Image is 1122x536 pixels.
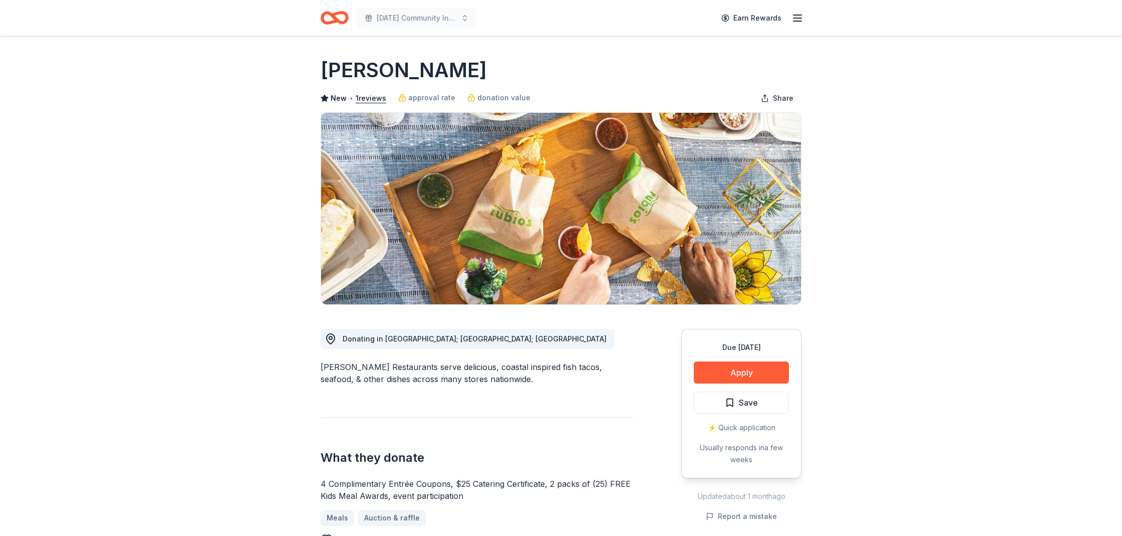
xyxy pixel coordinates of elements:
span: donation value [477,92,530,104]
a: Home [321,6,349,30]
div: 4 Complimentary Entrée Coupons, $25 Catering Certificate, 2 packs of (25) FREE Kids Meal Awards, ... [321,478,633,502]
div: Usually responds in a few weeks [694,442,789,466]
h2: What they donate [321,450,633,466]
button: 1reviews [356,92,386,104]
div: [PERSON_NAME] Restaurants serve delicious, coastal inspired fish tacos, seafood, & other dishes a... [321,361,633,385]
span: Share [773,92,793,104]
a: Meals [321,510,354,526]
span: Donating in [GEOGRAPHIC_DATA]; [GEOGRAPHIC_DATA]; [GEOGRAPHIC_DATA] [343,334,607,343]
span: Save [739,396,758,409]
button: Report a mistake [706,510,777,522]
a: approval rate [398,92,455,104]
button: Apply [694,362,789,384]
a: donation value [467,92,530,104]
a: Auction & raffle [358,510,426,526]
div: ⚡️ Quick application [694,422,789,434]
div: Updated about 1 month ago [681,490,801,502]
h1: [PERSON_NAME] [321,56,487,84]
button: Share [753,88,801,108]
a: Earn Rewards [715,9,787,27]
span: New [331,92,347,104]
img: Image for Rubio's [321,113,801,304]
span: approval rate [408,92,455,104]
button: Save [694,392,789,414]
div: Due [DATE] [694,341,789,353]
button: [DATE] Community Initiative Silent Auction Event [357,8,477,28]
span: • [350,94,353,102]
span: [DATE] Community Initiative Silent Auction Event [377,12,457,24]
